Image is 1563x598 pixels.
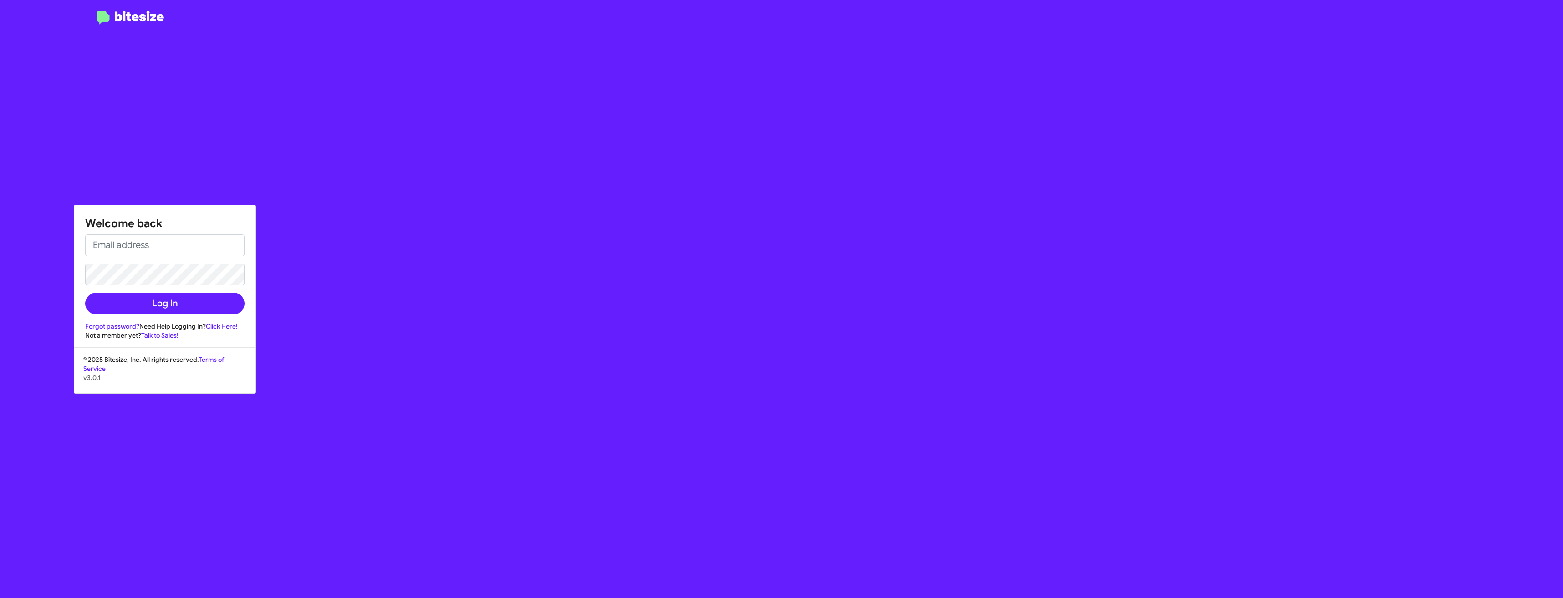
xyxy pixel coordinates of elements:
[83,355,224,373] a: Terms of Service
[85,216,245,231] h1: Welcome back
[85,322,139,330] a: Forgot password?
[85,293,245,314] button: Log In
[141,331,179,340] a: Talk to Sales!
[206,322,238,330] a: Click Here!
[74,355,255,393] div: © 2025 Bitesize, Inc. All rights reserved.
[83,373,246,382] p: v3.0.1
[85,322,245,331] div: Need Help Logging In?
[85,331,245,340] div: Not a member yet?
[85,234,245,256] input: Email address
